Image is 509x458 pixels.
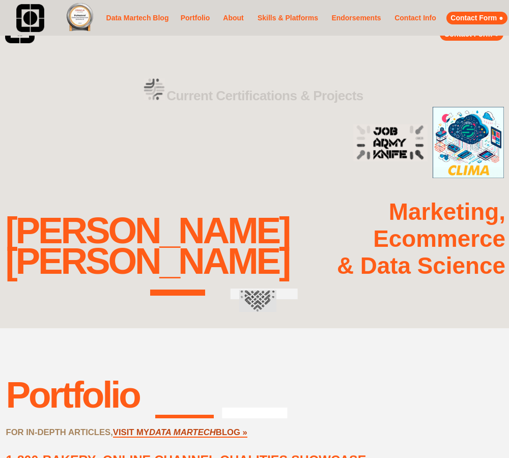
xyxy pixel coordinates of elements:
[389,199,505,225] strong: Marketing,
[373,226,505,252] strong: Ecommerce
[446,12,507,24] a: Contact Form ●
[254,7,321,30] a: Skills & Platforms
[6,427,112,437] strong: FOR IN-DEPTH ARTICLES,
[113,427,149,438] a: VISIT MY
[391,12,439,24] a: Contact Info
[329,12,384,24] a: Endorsements
[337,253,505,279] strong: & Data Science
[178,7,212,30] a: Portfolio
[458,409,509,458] iframe: Chat Widget
[5,215,289,277] div: [PERSON_NAME] [PERSON_NAME]
[104,4,171,33] a: Data Martech Blog
[6,374,139,416] div: Portfolio
[149,427,216,438] a: DATA MARTECH
[220,12,247,24] a: About
[216,427,247,438] a: BLOG »
[166,88,363,103] strong: Current Certifications & Projects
